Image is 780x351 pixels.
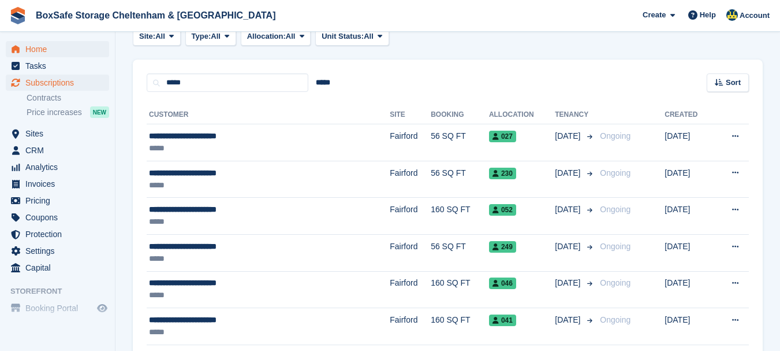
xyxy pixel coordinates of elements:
td: [DATE] [665,308,713,345]
a: menu [6,226,109,242]
th: Site [390,106,431,124]
span: [DATE] [555,314,583,326]
td: [DATE] [665,124,713,161]
span: Analytics [25,159,95,175]
span: 027 [489,131,516,142]
button: Allocation: All [241,27,311,46]
td: Fairford [390,234,431,271]
a: menu [6,193,109,209]
th: Created [665,106,713,124]
th: Allocation [489,106,555,124]
td: [DATE] [665,271,713,308]
span: Allocation: [247,31,286,42]
span: Coupons [25,209,95,226]
a: menu [6,41,109,57]
span: Ongoing [600,205,630,214]
td: [DATE] [665,234,713,271]
span: Invoices [25,176,95,192]
th: Booking [431,106,489,124]
span: Booking Portal [25,300,95,316]
span: Home [25,41,95,57]
span: Type: [192,31,211,42]
td: 56 SQ FT [431,234,489,271]
button: Unit Status: All [315,27,389,46]
td: 160 SQ FT [431,198,489,235]
td: [DATE] [665,198,713,235]
span: [DATE] [555,204,583,216]
button: Type: All [185,27,236,46]
span: Ongoing [600,168,630,178]
span: Ongoing [600,278,630,287]
a: menu [6,209,109,226]
a: menu [6,142,109,158]
span: All [155,31,165,42]
a: menu [6,300,109,316]
a: menu [6,75,109,91]
a: menu [6,243,109,259]
span: 230 [489,168,516,179]
td: Fairford [390,271,431,308]
a: menu [6,176,109,192]
img: Kim Virabi [726,9,738,21]
span: 052 [489,204,516,216]
a: menu [6,260,109,276]
span: All [286,31,296,42]
div: NEW [90,106,109,118]
span: Site: [139,31,155,42]
a: BoxSafe Storage Cheltenham & [GEOGRAPHIC_DATA] [31,6,280,25]
th: Customer [147,106,390,124]
a: menu [6,125,109,142]
td: [DATE] [665,161,713,198]
span: [DATE] [555,277,583,289]
span: Help [700,9,716,21]
td: 56 SQ FT [431,124,489,161]
span: All [211,31,221,42]
td: Fairford [390,124,431,161]
span: [DATE] [555,167,583,179]
span: Settings [25,243,95,259]
td: 160 SQ FT [431,271,489,308]
span: Protection [25,226,95,242]
span: Sites [25,125,95,142]
span: [DATE] [555,241,583,253]
span: Sort [726,77,741,88]
a: menu [6,58,109,74]
a: Preview store [95,301,109,315]
td: 56 SQ FT [431,161,489,198]
td: Fairford [390,198,431,235]
span: 046 [489,278,516,289]
span: Ongoing [600,242,630,251]
td: 160 SQ FT [431,308,489,345]
span: Capital [25,260,95,276]
span: Price increases [27,107,82,118]
span: Ongoing [600,131,630,141]
td: Fairford [390,308,431,345]
a: Price increases NEW [27,106,109,119]
span: Unit Status: [322,31,364,42]
span: CRM [25,142,95,158]
span: Account [740,10,770,21]
img: stora-icon-8386f47178a22dfd0bd8f6a31ec36ba5ce8667c1dd55bd0f319d3a0aa187defe.svg [9,7,27,24]
span: Subscriptions [25,75,95,91]
a: Contracts [27,93,109,104]
a: menu [6,159,109,175]
span: Ongoing [600,315,630,324]
span: Storefront [10,286,115,297]
button: Site: All [133,27,181,46]
span: Create [643,9,666,21]
span: 041 [489,315,516,326]
td: Fairford [390,161,431,198]
span: All [364,31,374,42]
span: Tasks [25,58,95,74]
th: Tenancy [555,106,595,124]
span: 249 [489,241,516,253]
span: [DATE] [555,130,583,142]
span: Pricing [25,193,95,209]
